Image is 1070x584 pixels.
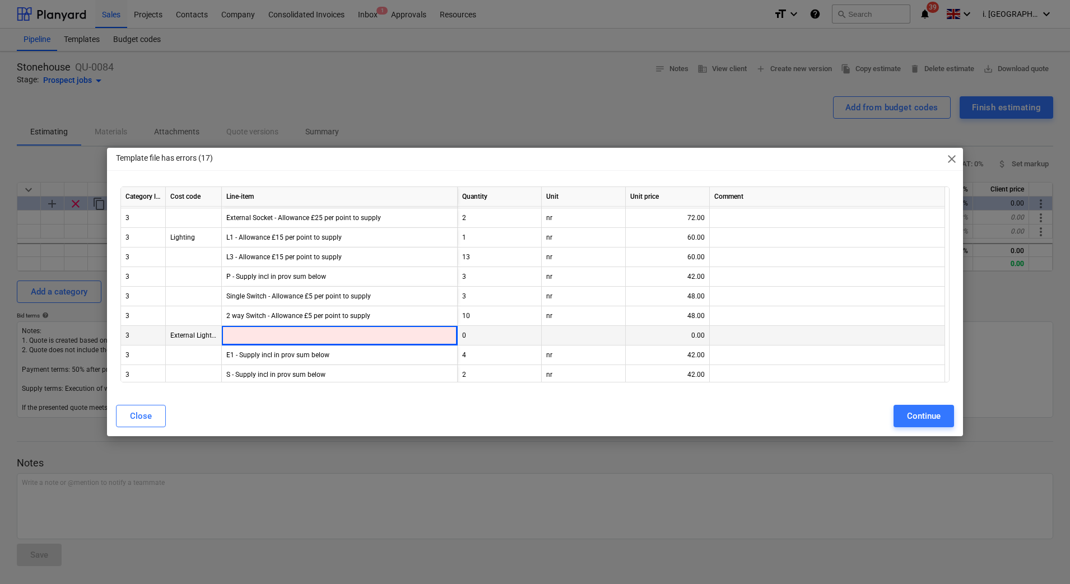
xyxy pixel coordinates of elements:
[116,405,166,427] button: Close
[121,267,166,287] div: 3
[542,306,626,326] div: nr
[458,187,542,207] div: Quantity
[458,306,542,326] div: 10
[222,187,458,207] div: Line-item
[542,187,626,207] div: Unit
[630,306,705,326] div: 48.00
[222,267,458,287] div: P - Supply incl in prov sum below
[542,208,626,228] div: nr
[1014,530,1070,584] iframe: Chat Widget
[458,247,542,267] div: 13
[116,152,213,164] p: Template file has errors (17)
[222,287,458,306] div: Single Switch - Allowance £5 per point to supply
[121,326,166,345] div: 3
[121,247,166,267] div: 3
[894,405,954,427] button: Continue
[542,345,626,365] div: nr
[458,208,542,228] div: 2
[710,187,945,207] div: Comment
[542,228,626,247] div: nr
[166,187,222,207] div: Cost code
[542,365,626,385] div: nr
[458,326,542,345] div: 0
[630,287,705,306] div: 48.00
[130,409,152,423] div: Close
[630,208,705,228] div: 72.00
[907,409,941,423] div: Continue
[121,187,166,207] div: Category level
[630,228,705,247] div: 60.00
[222,208,458,228] div: External Socket - Allowance £25 per point to supply
[458,228,542,247] div: 1
[121,306,166,326] div: 3
[121,345,166,365] div: 3
[542,287,626,306] div: nr
[458,267,542,287] div: 3
[121,365,166,385] div: 3
[222,228,458,247] div: L1 - Allowance £15 per point to supply
[458,345,542,365] div: 4
[222,247,458,267] div: L3 - Allowance £15 per point to supply
[542,247,626,267] div: nr
[166,228,222,247] div: Lighting
[630,247,705,267] div: 60.00
[630,345,705,365] div: 42.00
[222,345,458,365] div: E1 - Supply incl in prov sum below
[626,187,710,207] div: Unit price
[121,287,166,306] div: 3
[222,365,458,385] div: S - Supply incl in prov sum below
[458,365,542,385] div: 2
[630,365,705,385] div: 42.00
[222,306,458,326] div: 2 way Switch - Allowance £5 per point to supply
[630,267,705,287] div: 42.00
[945,152,959,166] span: close
[121,208,166,228] div: 3
[121,228,166,247] div: 3
[630,326,705,345] div: 0.00
[542,267,626,287] div: nr
[166,326,222,345] div: External Lighting
[458,287,542,306] div: 3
